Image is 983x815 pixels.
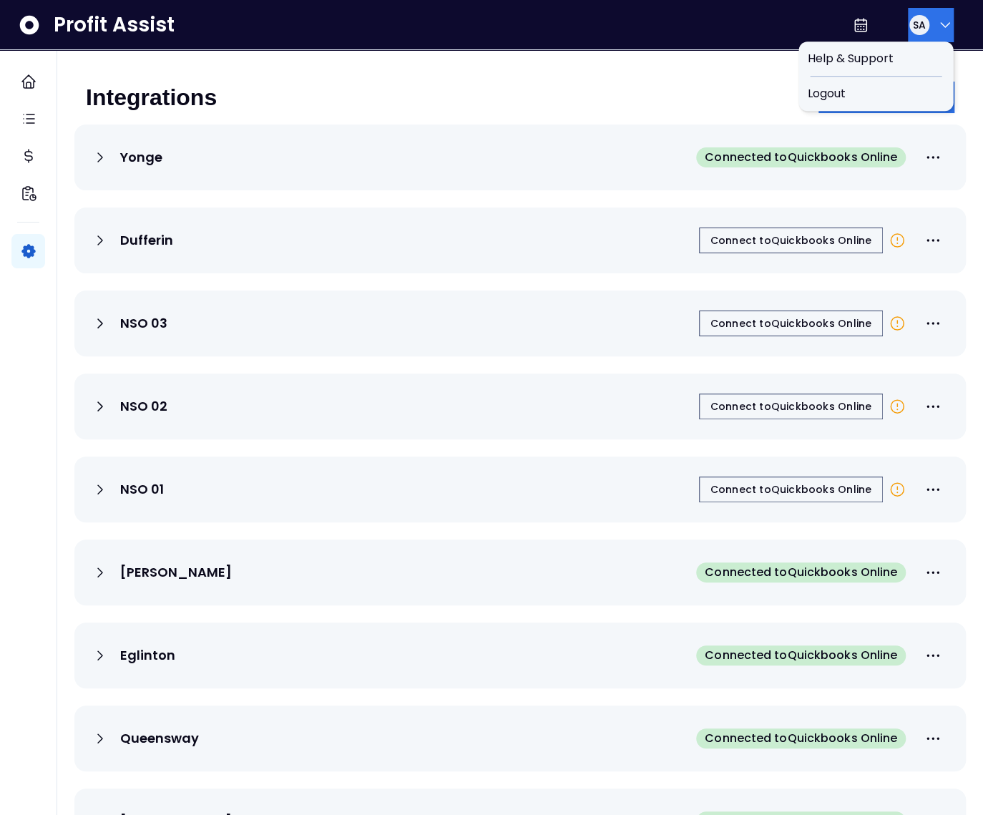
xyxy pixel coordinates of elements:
p: Queensway [120,730,199,747]
span: Connected to Quickbooks Online [705,564,897,581]
span: Connect to Quickbooks Online [710,482,871,497]
button: Connect toQuickbooks Online [699,394,883,419]
span: Help & Support [807,50,944,67]
button: Connect toQuickbooks Online [699,228,883,253]
button: Connect toQuickbooks Online [699,311,883,336]
span: Connect to Quickbooks Online [710,399,871,414]
button: More options [917,225,949,256]
button: Connect toQuickbooks Online [699,477,883,502]
button: More options [917,391,949,422]
span: Connect to Quickbooks Online [710,316,871,331]
p: [PERSON_NAME] [120,564,232,581]
span: Connected to Quickbooks Online [705,149,897,166]
button: More options [917,474,949,505]
span: Logout [807,85,944,102]
button: More options [917,723,949,754]
span: Profit Assist [54,12,175,38]
p: NSO 02 [120,398,167,415]
span: Connected to Quickbooks Online [705,647,897,664]
span: Connected to Quickbooks Online [705,730,897,747]
p: Yonge [120,149,162,166]
button: More options [917,308,949,339]
p: Eglinton [120,647,175,664]
button: More options [917,557,949,588]
p: NSO 01 [120,481,164,498]
p: NSO 03 [120,315,167,332]
button: More options [917,142,949,173]
button: More options [917,640,949,671]
p: Dufferin [120,232,173,249]
span: Connect to Quickbooks Online [710,233,871,248]
span: SA [913,18,926,32]
p: Integrations [86,83,217,112]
